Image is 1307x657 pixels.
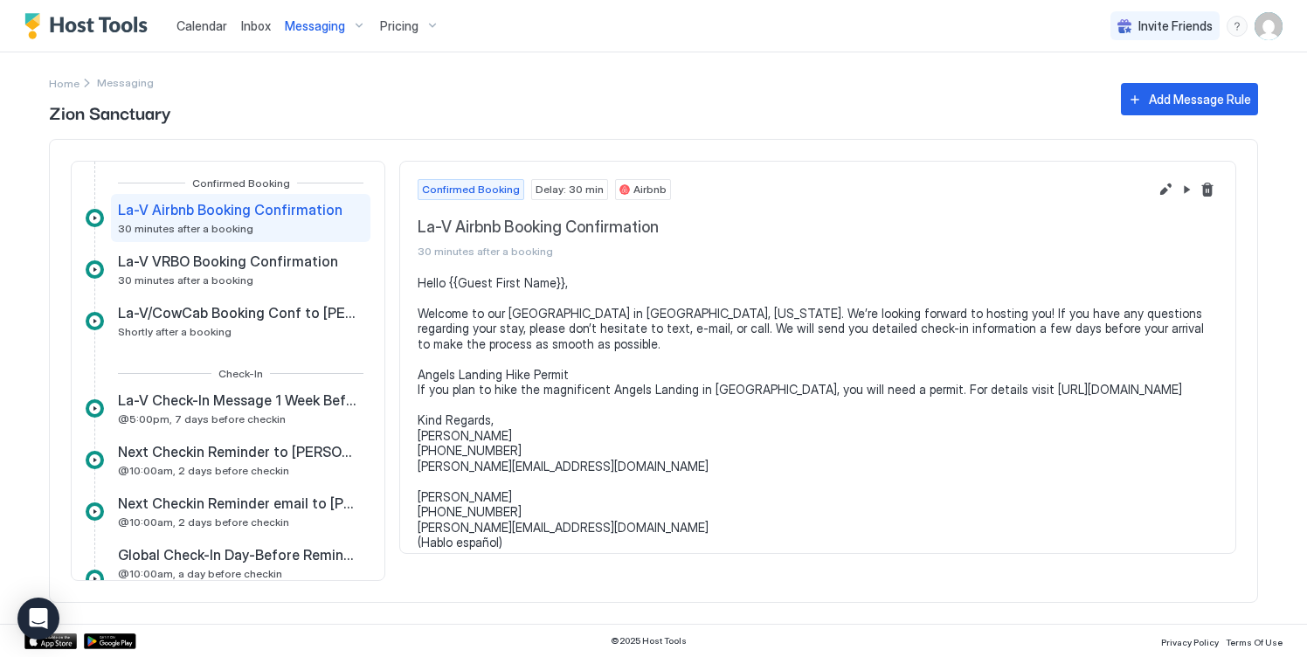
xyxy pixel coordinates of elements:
span: Inbox [241,18,271,33]
span: Pricing [380,18,418,34]
span: @10:00am, 2 days before checkin [118,464,289,477]
span: Global Check-In Day-Before Reminder [PERSON_NAME] [118,546,360,564]
a: Calendar [176,17,227,35]
div: Breadcrumb [49,73,80,92]
span: Delay: 30 min [536,182,604,197]
pre: Hello {{Guest First Name}}, Welcome to our [GEOGRAPHIC_DATA] in [GEOGRAPHIC_DATA], [US_STATE]. We... [418,275,1218,550]
a: Privacy Policy [1161,632,1219,650]
span: Check-In [218,367,263,380]
span: Terms Of Use [1226,637,1283,647]
span: La-V Airbnb Booking Confirmation [418,218,1148,238]
a: Home [49,73,80,92]
span: Airbnb [633,182,667,197]
div: Add Message Rule [1149,90,1251,108]
a: Inbox [241,17,271,35]
a: App Store [24,633,77,649]
span: Next Checkin Reminder to [PERSON_NAME] [118,443,360,460]
span: @10:00am, a day before checkin [118,567,282,580]
span: Home [49,77,80,90]
span: Confirmed Booking [422,182,520,197]
span: 30 minutes after a booking [118,273,253,287]
div: menu [1227,16,1248,37]
button: Pause Message Rule [1176,179,1197,200]
span: Confirmed Booking [192,176,290,190]
span: 30 minutes after a booking [118,222,253,235]
span: 30 minutes after a booking [418,245,1148,258]
a: Terms Of Use [1226,632,1283,650]
span: La-V Check-In Message 1 Week Before [118,391,360,409]
span: Privacy Policy [1161,637,1219,647]
span: Invite Friends [1138,18,1213,34]
span: @5:00pm, 7 days before checkin [118,412,286,425]
span: La-V Airbnb Booking Confirmation [118,201,342,218]
span: La-V VRBO Booking Confirmation [118,252,338,270]
div: User profile [1255,12,1283,40]
span: @10:00am, 2 days before checkin [118,515,289,529]
span: Shortly after a booking [118,325,232,338]
button: Delete message rule [1197,179,1218,200]
span: La-V/CowCab Booking Conf to [PERSON_NAME] [118,304,360,322]
span: Next Checkin Reminder email to [PERSON_NAME] [118,494,360,512]
a: Google Play Store [84,633,136,649]
span: Breadcrumb [97,76,154,89]
span: © 2025 Host Tools [611,635,687,647]
span: Calendar [176,18,227,33]
div: Open Intercom Messenger [17,598,59,640]
button: Edit message rule [1155,179,1176,200]
span: Zion Sanctuary [49,99,1103,125]
a: Host Tools Logo [24,13,156,39]
button: Add Message Rule [1121,83,1258,115]
span: Messaging [285,18,345,34]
